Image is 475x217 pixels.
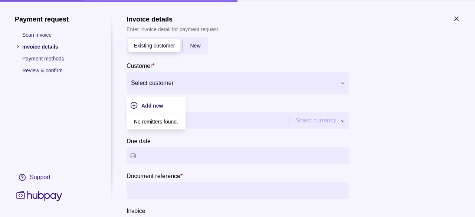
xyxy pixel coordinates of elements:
[127,147,349,164] button: Due date
[134,117,178,125] p: No remitters found.
[127,25,218,33] p: Enter invoice detail for payment request
[127,15,218,23] h1: Invoice details
[190,43,200,49] span: New
[127,207,145,214] p: Invoice
[127,172,180,179] p: Document reference
[134,43,175,49] span: Existing customer
[127,61,155,70] label: Customer
[22,42,96,50] p: Invoice details
[130,101,182,109] button: Add new
[127,206,145,215] label: Invoice
[127,37,208,53] div: newRemitter
[22,66,96,74] p: Review & confirm
[127,136,151,145] label: Due date
[22,54,96,62] p: Payment methods
[15,15,96,23] h1: Payment request
[127,138,151,144] p: Due date
[22,30,96,39] p: Scan invoice
[15,169,96,185] a: Support
[127,62,152,69] p: Customer
[127,171,183,180] label: Document reference
[130,112,284,129] input: amount
[141,102,163,108] span: Add new
[130,182,345,198] input: Document reference
[30,173,50,181] div: Support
